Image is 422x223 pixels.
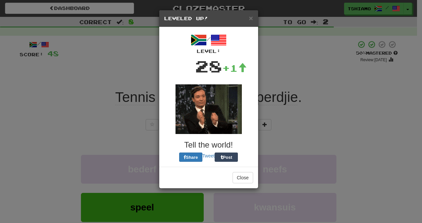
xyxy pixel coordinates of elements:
[202,153,215,158] a: Tweet
[164,15,253,22] h5: Leveled Up!
[195,55,222,78] div: 28
[164,48,253,55] div: Level:
[233,172,253,183] button: Close
[249,14,253,22] span: ×
[179,153,202,162] button: Share
[164,32,253,55] div: /
[176,84,242,134] img: fallon-a20d7af9049159056f982dd0e4b796b9edb7b1d2ba2b0a6725921925e8bac842.gif
[215,153,238,162] button: Post
[222,62,247,75] div: +1
[164,141,253,149] h3: Tell the world!
[249,15,253,22] button: Close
